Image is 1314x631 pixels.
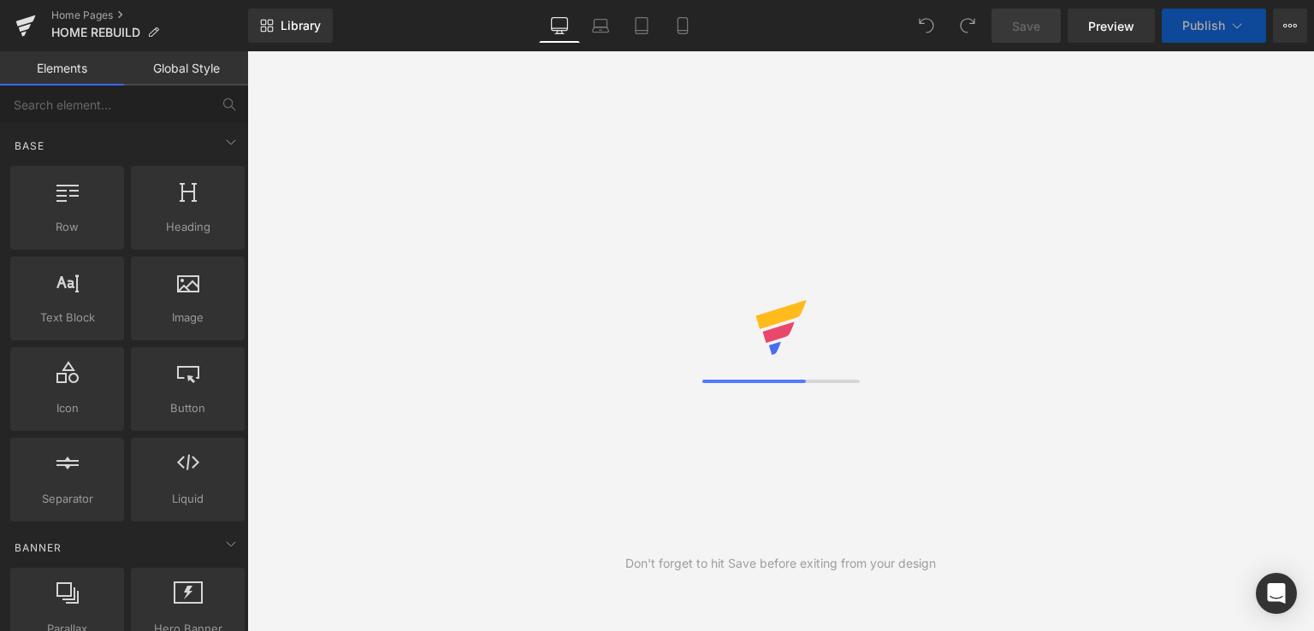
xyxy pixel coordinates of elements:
span: Image [136,309,240,327]
span: Row [15,218,119,236]
a: Preview [1068,9,1155,43]
span: Button [136,399,240,417]
div: Open Intercom Messenger [1256,573,1297,614]
span: HOME REBUILD [51,26,140,39]
span: Text Block [15,309,119,327]
button: More [1273,9,1307,43]
span: Icon [15,399,119,417]
span: Preview [1088,17,1134,35]
span: Liquid [136,490,240,508]
span: Separator [15,490,119,508]
a: Home Pages [51,9,248,22]
div: Don't forget to hit Save before exiting from your design [625,554,936,573]
a: Desktop [539,9,580,43]
button: Publish [1162,9,1266,43]
button: Undo [909,9,944,43]
span: Base [13,138,46,154]
a: New Library [248,9,333,43]
span: Publish [1182,19,1225,32]
span: Heading [136,218,240,236]
a: Global Style [124,51,248,86]
a: Mobile [662,9,703,43]
span: Save [1012,17,1040,35]
span: Library [281,18,321,33]
span: Banner [13,540,63,556]
a: Laptop [580,9,621,43]
a: Tablet [621,9,662,43]
button: Redo [950,9,985,43]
